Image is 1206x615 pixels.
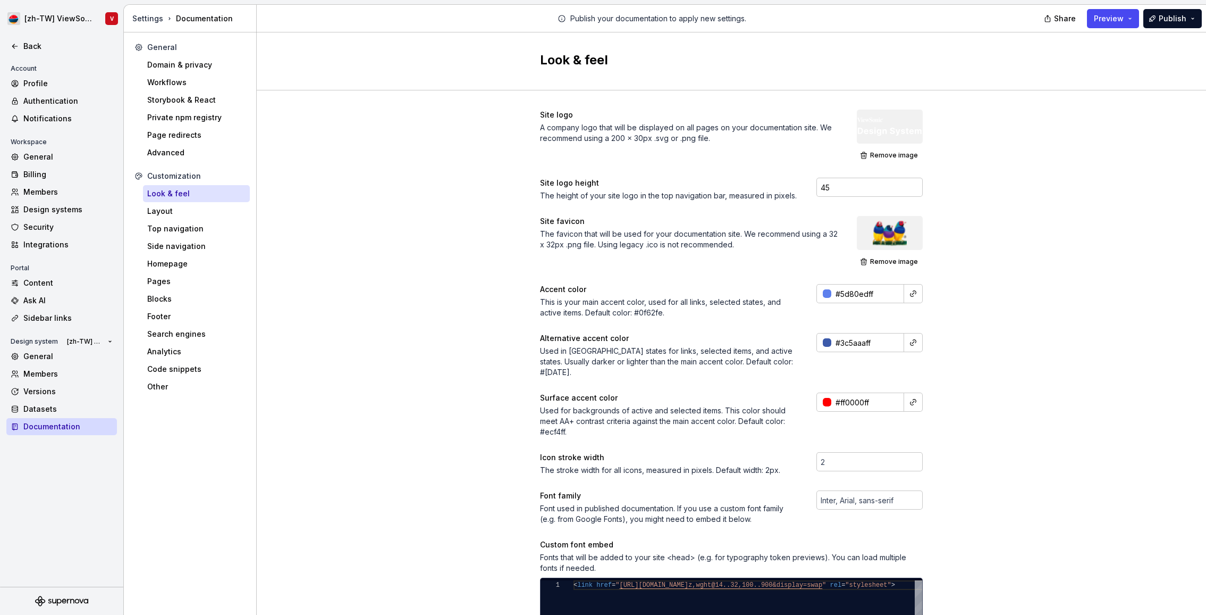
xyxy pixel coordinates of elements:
[688,581,822,589] span: z,wght@14..32,100..900&display=swap
[7,12,20,25] img: c932e1d8-b7d6-4eaa-9a3f-1bdf2902ae77.png
[1087,9,1139,28] button: Preview
[857,254,923,269] button: Remove image
[143,361,250,378] a: Code snippets
[147,95,246,105] div: Storybook & React
[6,93,117,110] a: Authentication
[541,580,560,590] div: 1
[143,203,250,220] a: Layout
[147,171,246,181] div: Customization
[147,130,246,140] div: Page redirects
[540,503,797,525] div: Font used in published documentation. If you use a custom font family (e.g. from Google Fonts), y...
[6,184,117,201] a: Members
[816,491,923,510] input: Inter, Arial, sans-serif
[891,581,895,589] span: >
[6,262,33,275] div: Portal
[2,7,121,30] button: [zh-TW] ViewSonic Design SystemV
[143,92,250,109] a: Storybook & React
[147,223,246,234] div: Top navigation
[870,257,918,266] span: Remove image
[147,276,246,287] div: Pages
[540,465,797,476] div: The stroke width for all icons, measured in pixels. Default width: 2px.
[6,38,117,55] a: Back
[23,404,113,414] div: Datasets
[540,491,581,501] div: Font family
[540,452,604,463] div: Icon stroke width
[1039,9,1083,28] button: Share
[1143,9,1202,28] button: Publish
[147,77,246,88] div: Workflows
[540,333,629,344] div: Alternative accent color
[23,278,113,288] div: Content
[841,581,845,589] span: =
[1094,13,1124,24] span: Preview
[540,284,586,295] div: Accent color
[147,311,246,322] div: Footer
[540,216,585,227] div: Site favicon
[6,166,117,183] a: Billing
[6,401,117,418] a: Datasets
[822,581,826,589] span: "
[6,201,117,218] a: Design systems
[6,275,117,292] a: Content
[6,418,117,435] a: Documentation
[143,326,250,343] a: Search engines
[147,381,246,392] div: Other
[540,539,613,550] div: Custom font embed
[147,294,246,304] div: Blocks
[67,337,104,346] span: [zh-TW] ViewSonic Design System
[132,13,252,24] div: Documentation
[143,273,250,290] a: Pages
[147,364,246,375] div: Code snippets
[540,346,797,378] div: Used in [GEOGRAPHIC_DATA] states for links, selected items, and active states. Usually darker or ...
[6,383,117,400] a: Versions
[6,310,117,327] a: Sidebar links
[615,581,619,589] span: "
[6,219,117,236] a: Security
[23,421,113,432] div: Documentation
[24,13,92,24] div: [zh-TW] ViewSonic Design System
[1054,13,1076,24] span: Share
[540,190,797,201] div: The height of your site logo in the top navigation bar, measured in pixels.
[870,151,918,160] span: Remove image
[612,581,615,589] span: =
[23,41,113,52] div: Back
[143,290,250,307] a: Blocks
[23,78,113,89] div: Profile
[143,378,250,395] a: Other
[23,187,113,197] div: Members
[147,206,246,217] div: Layout
[6,236,117,253] a: Integrations
[831,284,904,303] input: e.g. #000000
[6,75,117,92] a: Profile
[35,596,88,606] svg: Supernova Logo
[143,308,250,325] a: Footer
[6,365,117,383] a: Members
[23,386,113,397] div: Versions
[132,13,163,24] div: Settings
[23,369,113,379] div: Members
[147,60,246,70] div: Domain & privacy
[143,74,250,91] a: Workflows
[143,238,250,255] a: Side navigation
[143,343,250,360] a: Analytics
[143,127,250,144] a: Page redirects
[540,552,923,574] div: Fonts that will be added to your site <head> (e.g. for typography token previews). You can load m...
[143,185,250,202] a: Look & feel
[857,148,923,163] button: Remove image
[143,144,250,161] a: Advanced
[147,147,246,158] div: Advanced
[143,56,250,73] a: Domain & privacy
[831,333,904,352] input: e.g. #000000
[147,241,246,252] div: Side navigation
[540,122,838,144] div: A company logo that will be displayed on all pages on your documentation site. We recommend using...
[540,110,573,120] div: Site logo
[147,259,246,269] div: Homepage
[596,581,612,589] span: href
[6,348,117,365] a: General
[147,346,246,357] div: Analytics
[6,110,117,127] a: Notifications
[23,113,113,124] div: Notifications
[23,351,113,362] div: General
[23,222,113,232] div: Security
[23,96,113,106] div: Authentication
